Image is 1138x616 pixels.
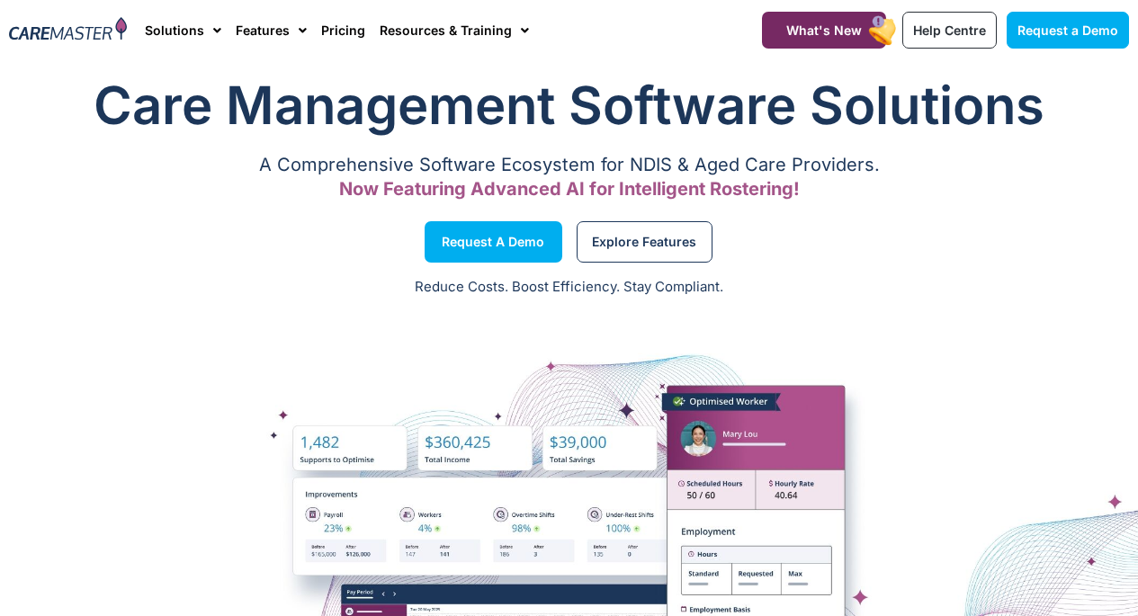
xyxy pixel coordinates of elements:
a: Explore Features [577,221,712,263]
p: Reduce Costs. Boost Efficiency. Stay Compliant. [11,277,1127,298]
span: Help Centre [913,22,986,38]
span: What's New [786,22,862,38]
p: A Comprehensive Software Ecosystem for NDIS & Aged Care Providers. [9,159,1129,171]
span: Explore Features [592,237,696,246]
span: Request a Demo [1017,22,1118,38]
span: Now Featuring Advanced AI for Intelligent Rostering! [339,178,800,200]
a: Help Centre [902,12,997,49]
h1: Care Management Software Solutions [9,69,1129,141]
a: Request a Demo [1007,12,1129,49]
a: Request a Demo [425,221,562,263]
a: What's New [762,12,886,49]
span: Request a Demo [442,237,544,246]
img: CareMaster Logo [9,17,127,43]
